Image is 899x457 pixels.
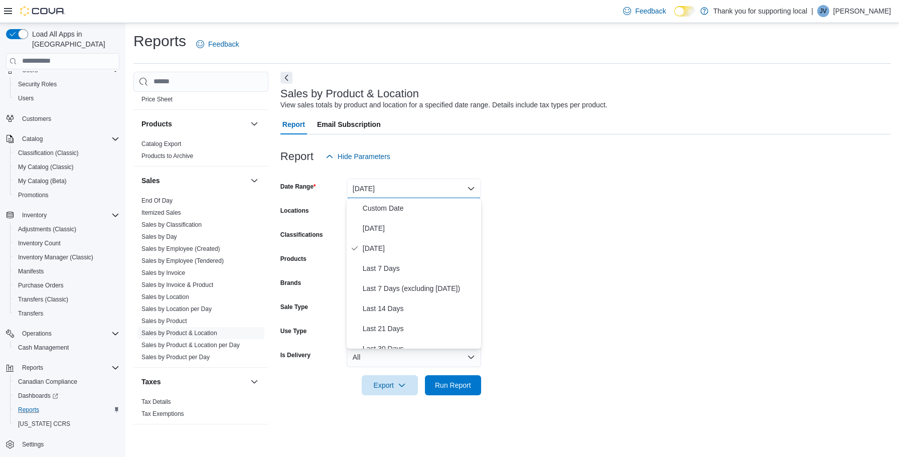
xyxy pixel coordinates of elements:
[141,176,160,186] h3: Sales
[18,149,79,157] span: Classification (Classic)
[425,375,481,395] button: Run Report
[14,265,119,277] span: Manifests
[248,376,260,388] button: Taxes
[280,100,608,110] div: View sales totals by product and location for a specified date range. Details include tax types p...
[141,306,212,313] a: Sales by Location per Day
[14,418,119,430] span: Washington CCRS
[14,342,73,354] a: Cash Management
[10,264,123,278] button: Manifests
[18,94,34,102] span: Users
[133,396,268,424] div: Taxes
[10,91,123,105] button: Users
[2,327,123,341] button: Operations
[141,209,181,216] a: Itemized Sales
[10,77,123,91] button: Security Roles
[14,404,119,416] span: Reports
[635,6,666,16] span: Feedback
[10,307,123,321] button: Transfers
[817,5,829,17] div: Joshua Vera
[10,188,123,202] button: Promotions
[141,233,177,240] a: Sales by Day
[18,328,119,340] span: Operations
[10,375,123,389] button: Canadian Compliance
[18,295,68,303] span: Transfers (Classic)
[18,253,93,261] span: Inventory Manager (Classic)
[22,211,47,219] span: Inventory
[18,163,74,171] span: My Catalog (Classic)
[18,362,47,374] button: Reports
[2,208,123,222] button: Inventory
[14,251,119,263] span: Inventory Manager (Classic)
[18,113,55,125] a: Customers
[10,160,123,174] button: My Catalog (Classic)
[18,438,119,450] span: Settings
[22,115,51,123] span: Customers
[18,344,69,352] span: Cash Management
[14,308,119,320] span: Transfers
[619,1,670,21] a: Feedback
[14,175,119,187] span: My Catalog (Beta)
[141,221,202,228] a: Sales by Classification
[833,5,891,17] p: [PERSON_NAME]
[363,343,477,355] span: Last 30 Days
[280,303,308,311] label: Sale Type
[2,132,123,146] button: Catalog
[674,6,695,17] input: Dark Mode
[14,376,119,388] span: Canadian Compliance
[28,29,119,49] span: Load All Apps in [GEOGRAPHIC_DATA]
[10,222,123,236] button: Adjustments (Classic)
[248,175,260,187] button: Sales
[141,377,246,387] button: Taxes
[14,223,80,235] a: Adjustments (Classic)
[14,279,68,291] a: Purchase Orders
[280,279,301,287] label: Brands
[14,308,47,320] a: Transfers
[18,438,48,450] a: Settings
[141,245,220,252] a: Sales by Employee (Created)
[22,364,43,372] span: Reports
[14,418,74,430] a: [US_STATE] CCRS
[820,5,827,17] span: JV
[141,410,184,417] a: Tax Exemptions
[14,293,72,306] a: Transfers (Classic)
[18,392,58,400] span: Dashboards
[14,78,119,90] span: Security Roles
[368,375,412,395] span: Export
[280,88,419,100] h3: Sales by Product & Location
[133,31,186,51] h1: Reports
[18,420,70,428] span: [US_STATE] CCRS
[18,225,76,233] span: Adjustments (Classic)
[141,153,193,160] a: Products to Archive
[14,189,119,201] span: Promotions
[18,267,44,275] span: Manifests
[18,133,47,145] button: Catalog
[362,375,418,395] button: Export
[14,147,83,159] a: Classification (Classic)
[141,293,189,300] a: Sales by Location
[18,362,119,374] span: Reports
[18,328,56,340] button: Operations
[338,151,390,162] span: Hide Parameters
[10,292,123,307] button: Transfers (Classic)
[248,118,260,130] button: Products
[133,138,268,166] div: Products
[14,265,48,277] a: Manifests
[10,278,123,292] button: Purchase Orders
[14,78,61,90] a: Security Roles
[10,250,123,264] button: Inventory Manager (Classic)
[14,223,119,235] span: Adjustments (Classic)
[14,92,119,104] span: Users
[14,147,119,159] span: Classification (Classic)
[18,378,77,386] span: Canadian Compliance
[363,202,477,214] span: Custom Date
[14,293,119,306] span: Transfers (Classic)
[280,72,292,84] button: Next
[317,114,381,134] span: Email Subscription
[280,351,311,359] label: Is Delivery
[18,239,61,247] span: Inventory Count
[18,177,67,185] span: My Catalog (Beta)
[141,96,173,103] a: Price Sheet
[2,111,123,126] button: Customers
[282,114,305,134] span: Report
